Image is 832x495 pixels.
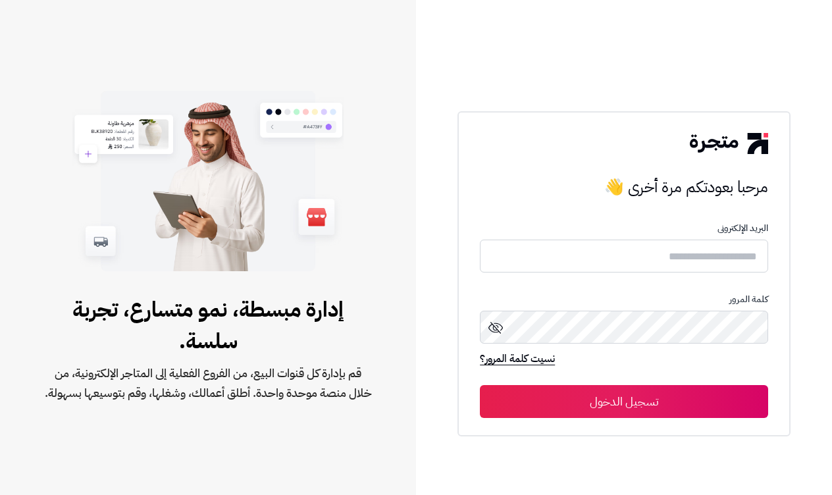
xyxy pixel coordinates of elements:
span: إدارة مبسطة، نمو متسارع، تجربة سلسة. [42,294,374,357]
button: تسجيل الدخول [480,385,768,418]
p: البريد الإلكترونى [480,223,768,234]
img: logo-2.png [690,133,767,154]
span: قم بإدارة كل قنوات البيع، من الفروع الفعلية إلى المتاجر الإلكترونية، من خلال منصة موحدة واحدة. أط... [42,363,374,403]
h3: مرحبا بعودتكم مرة أخرى 👋 [480,174,768,200]
p: كلمة المرور [480,294,768,305]
a: نسيت كلمة المرور؟ [480,351,555,369]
